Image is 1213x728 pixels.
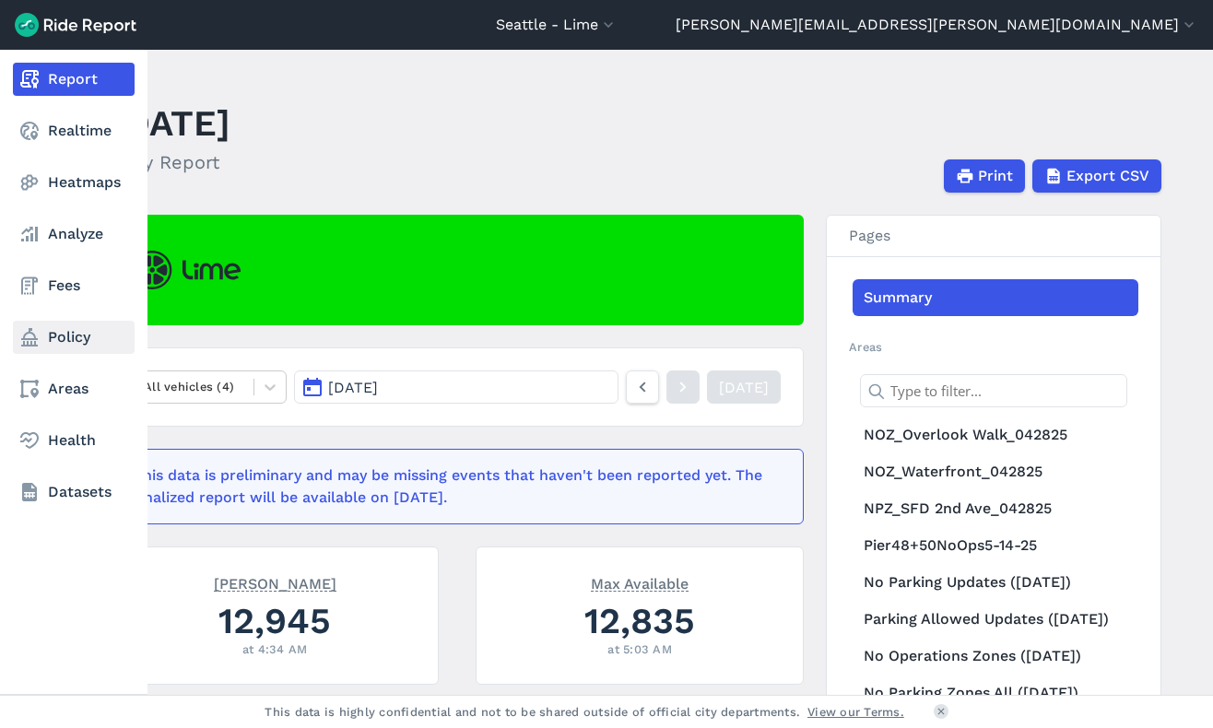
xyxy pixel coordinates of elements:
a: View our Terms. [807,703,904,721]
a: No Parking Updates ([DATE]) [853,564,1138,601]
button: [PERSON_NAME][EMAIL_ADDRESS][PERSON_NAME][DOMAIN_NAME] [676,14,1198,36]
a: NPZ_SFD 2nd Ave_042825 [853,490,1138,527]
div: at 5:03 AM [499,640,781,658]
span: [DATE] [328,379,378,396]
a: Heatmaps [13,166,135,199]
a: Fees [13,269,135,302]
a: Report [13,63,135,96]
a: Summary [853,279,1138,316]
img: Lime [133,251,241,289]
a: Policy [13,321,135,354]
a: No Parking Zones All ([DATE]) [853,675,1138,711]
h2: Daily Report [111,148,230,176]
a: NOZ_Waterfront_042825 [853,453,1138,490]
span: Export CSV [1066,165,1149,187]
div: at 4:34 AM [134,640,416,658]
a: Realtime [13,114,135,147]
div: 12,835 [499,595,781,646]
span: Print [978,165,1013,187]
button: Export CSV [1032,159,1161,193]
button: [DATE] [294,370,618,404]
div: This data is preliminary and may be missing events that haven't been reported yet. The finalized ... [134,464,770,509]
a: Areas [13,372,135,405]
a: Health [13,424,135,457]
a: Pier48+50NoOps5-14-25 [853,527,1138,564]
span: [PERSON_NAME] [214,573,336,592]
span: Max Available [591,573,689,592]
a: NOZ_Overlook Walk_042825 [853,417,1138,453]
button: Seattle - Lime [496,14,618,36]
a: Parking Allowed Updates ([DATE]) [853,601,1138,638]
input: Type to filter... [860,374,1127,407]
a: Datasets [13,476,135,509]
h1: [DATE] [111,98,230,148]
a: Analyze [13,217,135,251]
button: Print [944,159,1025,193]
div: 12,945 [134,595,416,646]
img: Ride Report [15,13,136,37]
a: No Operations Zones ([DATE]) [853,638,1138,675]
a: [DATE] [707,370,781,404]
h2: Areas [849,338,1138,356]
h3: Pages [827,216,1160,257]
